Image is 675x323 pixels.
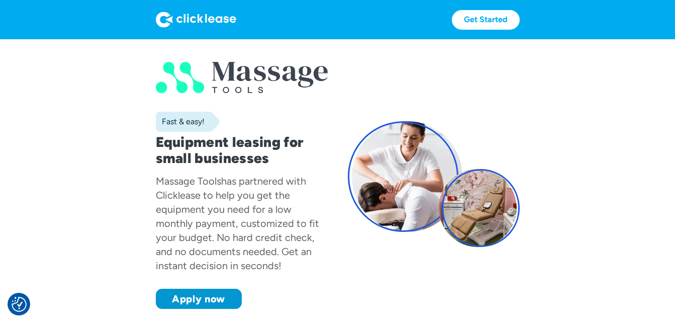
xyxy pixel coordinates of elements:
a: Apply now [156,289,242,309]
div: Massage Tools [156,175,221,187]
img: Revisit consent button [12,297,27,312]
h1: Equipment leasing for small businesses [156,134,328,166]
img: Logo [156,12,236,28]
div: Fast & easy! [156,117,205,127]
button: Consent Preferences [12,297,27,312]
div: has partnered with Clicklease to help you get the equipment you need for a low monthly payment, c... [156,175,319,272]
a: Get Started [452,10,520,30]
